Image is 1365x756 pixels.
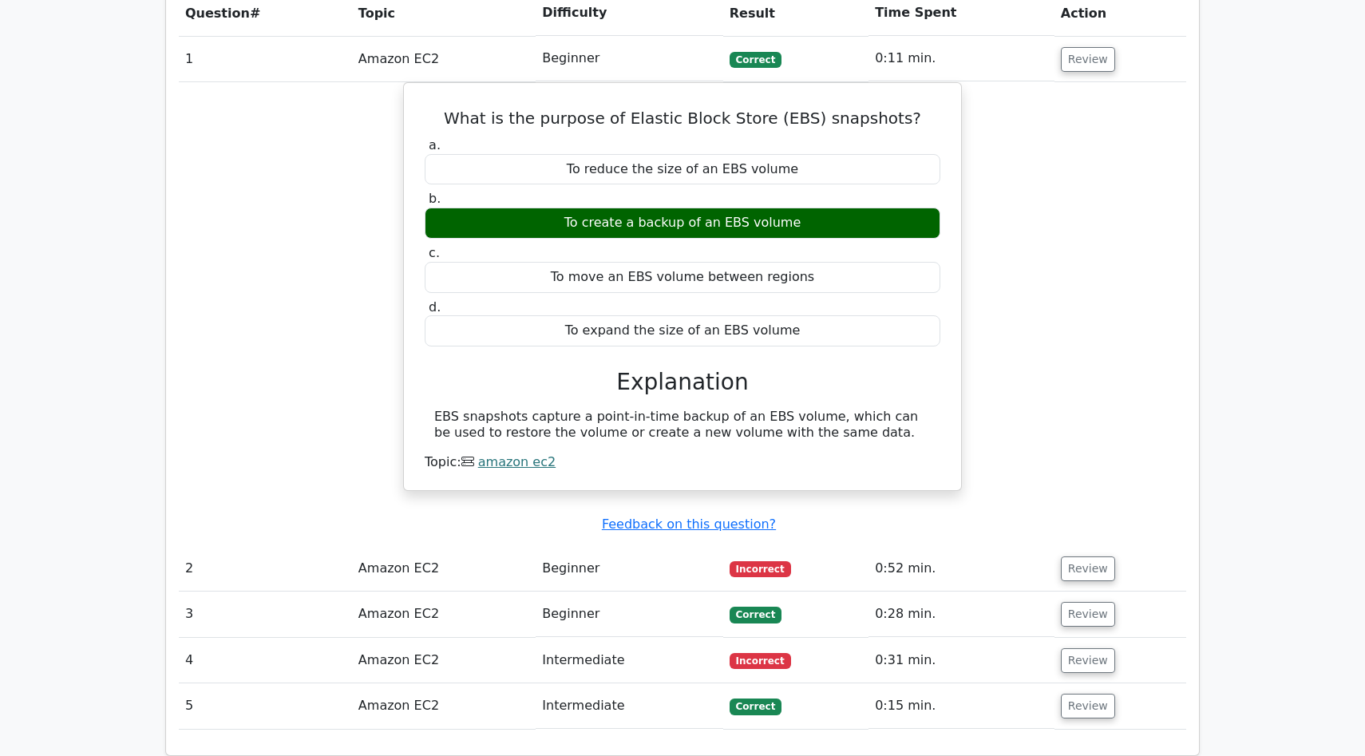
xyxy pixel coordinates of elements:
a: amazon ec2 [478,454,556,469]
td: 5 [179,683,352,729]
span: Incorrect [730,561,791,577]
td: 4 [179,638,352,683]
button: Review [1061,648,1115,673]
td: Amazon EC2 [352,638,536,683]
span: Incorrect [730,653,791,669]
td: 0:52 min. [868,546,1054,592]
span: Correct [730,699,781,714]
div: Topic: [425,454,940,471]
td: Amazon EC2 [352,546,536,592]
span: Question [185,6,250,21]
div: To move an EBS volume between regions [425,262,940,293]
td: 3 [179,592,352,637]
td: Amazon EC2 [352,683,536,729]
span: d. [429,299,441,315]
td: Beginner [536,36,722,81]
button: Review [1061,694,1115,718]
td: Beginner [536,546,722,592]
span: c. [429,245,440,260]
button: Review [1061,556,1115,581]
td: Amazon EC2 [352,36,536,81]
td: 1 [179,36,352,81]
div: EBS snapshots capture a point-in-time backup of an EBS volume, which can be used to restore the v... [434,409,931,442]
button: Review [1061,47,1115,72]
a: Feedback on this question? [602,517,776,532]
span: Correct [730,607,781,623]
td: 0:15 min. [868,683,1054,729]
h3: Explanation [434,369,931,396]
div: To expand the size of an EBS volume [425,315,940,346]
td: Amazon EC2 [352,592,536,637]
td: 0:11 min. [868,36,1054,81]
td: Intermediate [536,683,722,729]
div: To reduce the size of an EBS volume [425,154,940,185]
td: 0:31 min. [868,638,1054,683]
h5: What is the purpose of Elastic Block Store (EBS) snapshots? [423,109,942,128]
td: Beginner [536,592,722,637]
button: Review [1061,602,1115,627]
td: 2 [179,546,352,592]
div: To create a backup of an EBS volume [425,208,940,239]
span: Correct [730,52,781,68]
span: a. [429,137,441,152]
span: b. [429,191,441,206]
td: Intermediate [536,638,722,683]
td: 0:28 min. [868,592,1054,637]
